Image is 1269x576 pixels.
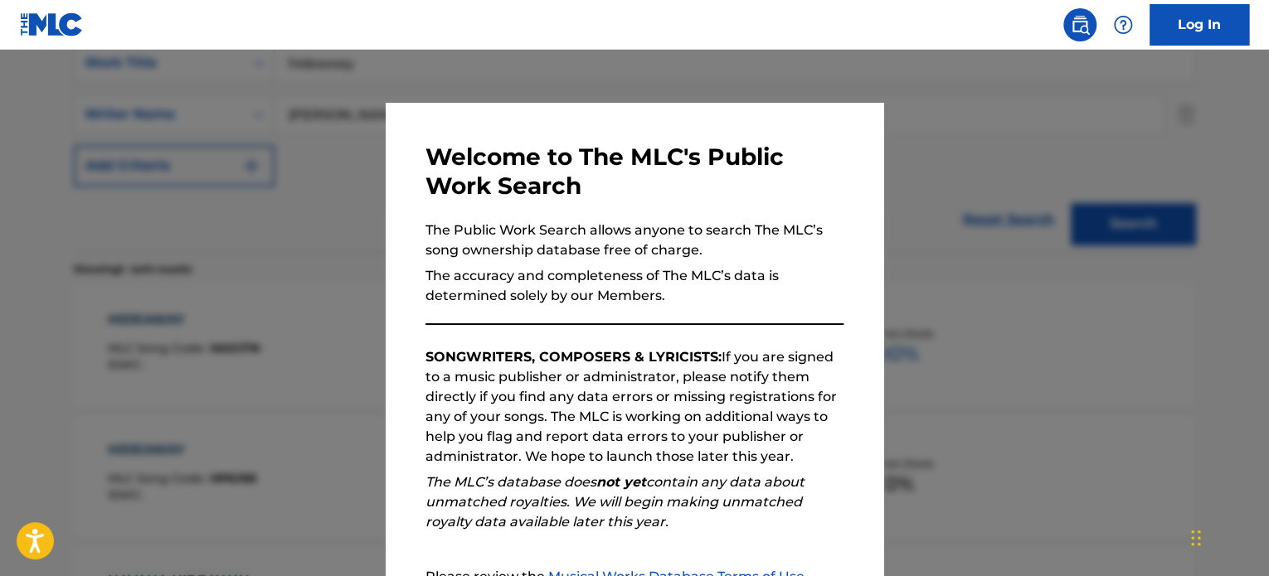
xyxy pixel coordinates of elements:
[1113,15,1133,35] img: help
[20,12,84,36] img: MLC Logo
[1186,496,1269,576] iframe: Chat Widget
[425,220,844,260] p: The Public Work Search allows anyone to search The MLC’s song ownership database free of charge.
[425,347,844,467] p: If you are signed to a music publisher or administrator, please notify them directly if you find ...
[425,349,722,365] strong: SONGWRITERS, COMPOSERS & LYRICISTS:
[1191,513,1201,563] div: Drag
[1106,8,1140,41] div: Help
[1063,8,1096,41] a: Public Search
[425,143,844,201] h3: Welcome to The MLC's Public Work Search
[1070,15,1090,35] img: search
[596,474,646,490] strong: not yet
[425,266,844,306] p: The accuracy and completeness of The MLC’s data is determined solely by our Members.
[425,474,805,530] em: The MLC’s database does contain any data about unmatched royalties. We will begin making unmatche...
[1150,4,1249,46] a: Log In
